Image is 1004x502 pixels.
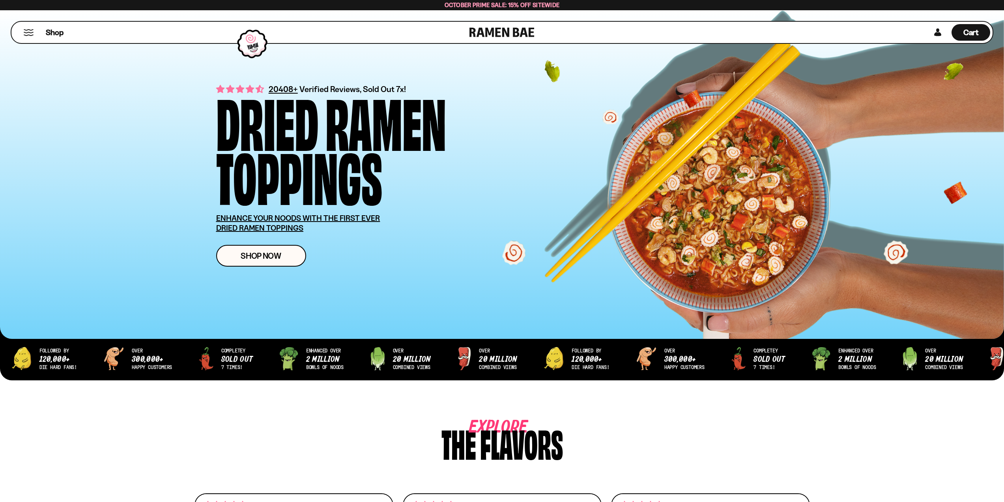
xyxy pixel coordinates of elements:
[325,93,446,147] div: Ramen
[216,213,380,233] u: ENHANCE YOUR NOODS WITH THE FIRST EVER DRIED RAMEN TOPPINGS
[952,22,990,43] div: Cart
[46,27,64,38] span: Shop
[469,424,504,431] span: Explore
[480,424,563,461] div: flavors
[241,252,281,260] span: Shop Now
[23,29,34,36] button: Mobile Menu Trigger
[216,245,306,267] a: Shop Now
[216,147,382,201] div: Toppings
[445,1,560,9] span: October Prime Sale: 15% off Sitewide
[441,424,476,461] div: The
[963,28,979,37] span: Cart
[216,93,318,147] div: Dried
[46,24,64,41] a: Shop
